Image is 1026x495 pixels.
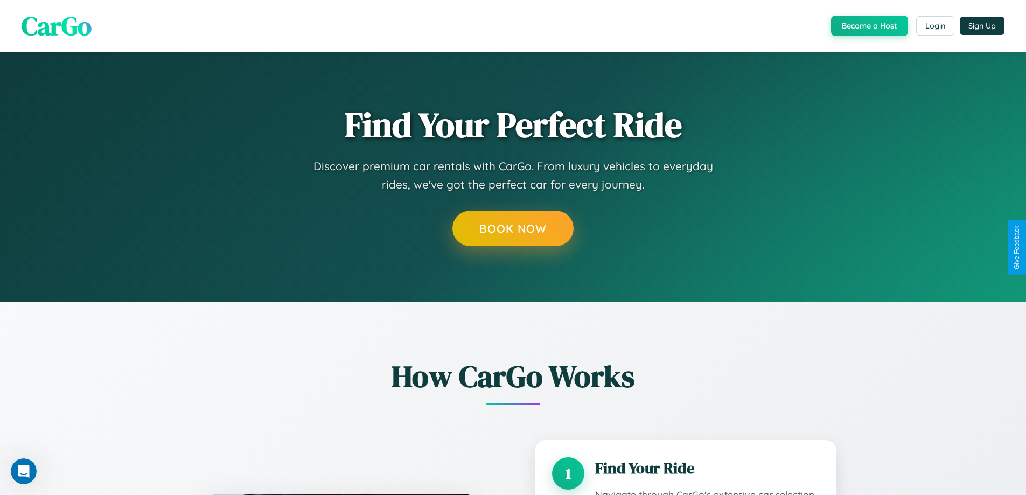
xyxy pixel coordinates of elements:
[11,458,37,484] iframe: Intercom live chat
[452,211,574,246] button: Book Now
[595,457,819,479] h3: Find Your Ride
[552,457,584,490] div: 1
[190,355,836,397] h2: How CarGo Works
[298,157,729,193] p: Discover premium car rentals with CarGo. From luxury vehicles to everyday rides, we've got the pe...
[960,17,1004,35] button: Sign Up
[831,16,908,36] button: Become a Host
[345,106,682,144] h1: Find Your Perfect Ride
[22,8,92,44] span: CarGo
[1013,226,1021,269] div: Give Feedback
[916,16,954,36] button: Login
